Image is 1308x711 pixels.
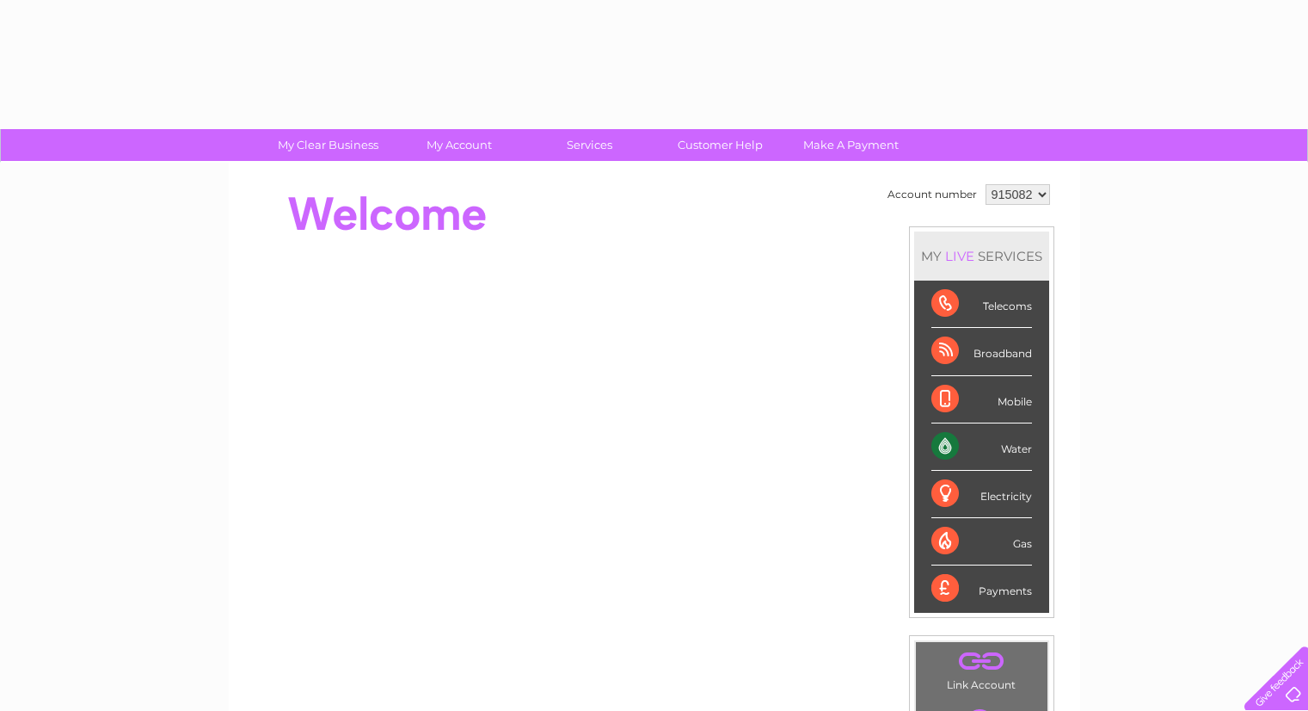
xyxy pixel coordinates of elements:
td: Account number [883,180,981,209]
div: Mobile [931,376,1032,424]
td: Link Account [915,641,1048,696]
a: My Account [388,129,530,161]
a: Customer Help [649,129,791,161]
div: Broadband [931,328,1032,375]
a: Services [519,129,660,161]
div: MY SERVICES [914,232,1049,281]
div: Payments [931,566,1032,612]
div: Water [931,424,1032,471]
a: Make A Payment [780,129,922,161]
div: Gas [931,518,1032,566]
div: LIVE [942,248,978,264]
div: Telecoms [931,281,1032,328]
a: . [920,646,1043,677]
div: Electricity [931,471,1032,518]
a: My Clear Business [257,129,399,161]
